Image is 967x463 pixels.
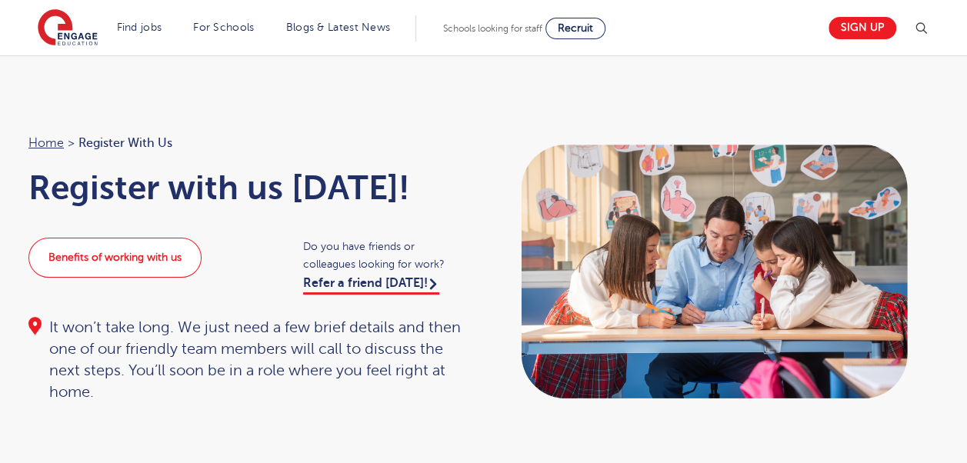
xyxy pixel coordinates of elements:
[68,136,75,150] span: >
[303,276,439,295] a: Refer a friend [DATE]!
[28,168,468,207] h1: Register with us [DATE]!
[28,133,468,153] nav: breadcrumb
[38,9,98,48] img: Engage Education
[558,22,593,34] span: Recruit
[78,133,172,153] span: Register with us
[303,238,468,273] span: Do you have friends or colleagues looking for work?
[545,18,605,39] a: Recruit
[443,23,542,34] span: Schools looking for staff
[193,22,254,33] a: For Schools
[829,17,896,39] a: Sign up
[117,22,162,33] a: Find jobs
[286,22,391,33] a: Blogs & Latest News
[28,317,468,403] div: It won’t take long. We just need a few brief details and then one of our friendly team members wi...
[28,136,64,150] a: Home
[28,238,202,278] a: Benefits of working with us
